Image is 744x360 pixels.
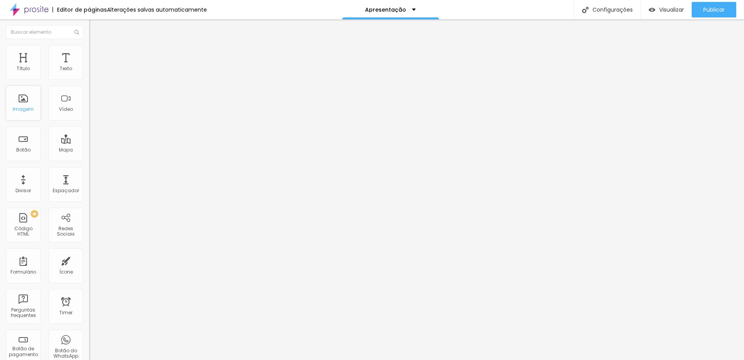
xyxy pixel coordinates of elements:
[74,30,79,34] img: Icone
[582,7,589,13] img: Icone
[659,7,684,13] span: Visualizar
[15,188,31,193] div: Divisor
[53,188,79,193] div: Espaçador
[16,147,31,153] div: Botão
[8,226,38,237] div: Código HTML
[59,310,72,315] div: Timer
[59,147,73,153] div: Mapa
[649,7,655,13] img: view-1.svg
[107,7,207,12] div: Alterações salvas automaticamente
[692,2,736,17] button: Publicar
[8,346,38,357] div: Botão de pagamento
[59,107,73,112] div: Vídeo
[10,269,36,275] div: Formulário
[17,66,30,71] div: Título
[52,7,107,12] div: Editor de páginas
[6,25,83,39] input: Buscar elemento
[89,19,744,360] iframe: Editor
[60,66,72,71] div: Texto
[365,7,406,12] p: Apresentação
[59,269,73,275] div: Ícone
[703,7,725,13] span: Publicar
[641,2,692,17] button: Visualizar
[50,226,81,237] div: Redes Sociais
[13,107,34,112] div: Imagem
[8,307,38,319] div: Perguntas frequentes
[50,348,81,359] div: Botão do WhatsApp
